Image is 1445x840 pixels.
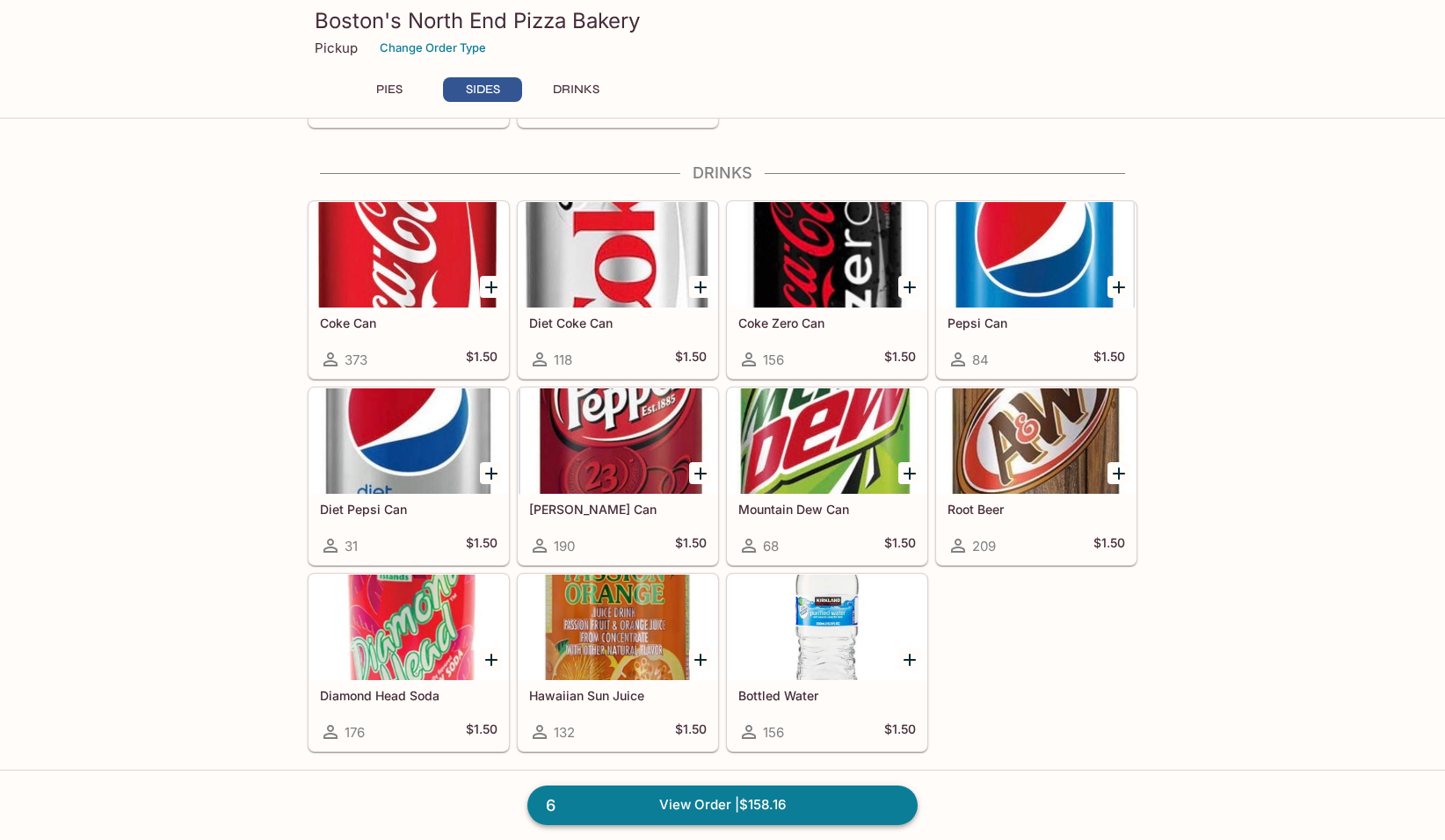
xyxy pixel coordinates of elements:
h5: Root Beer [948,502,1125,517]
span: 373 [345,351,367,368]
h5: $1.50 [1093,349,1125,370]
div: Root Beer [937,388,1136,494]
button: Add Dr. Pepper Can [689,462,711,484]
h5: $1.50 [466,349,497,370]
h5: Coke Can [320,315,497,330]
h5: $1.50 [466,535,497,556]
span: 132 [554,724,575,741]
a: Hawaiian Sun Juice132$1.50 [518,574,718,751]
button: DRINKS [536,77,615,102]
h5: [PERSON_NAME] Can [529,502,707,517]
button: SIDES [443,77,522,102]
a: Pepsi Can84$1.50 [936,201,1136,379]
a: Diamond Head Soda176$1.50 [309,574,509,751]
a: 6View Order |$158.16 [527,786,918,824]
div: Hawaiian Sun Juice [519,575,717,680]
a: Diet Pepsi Can31$1.50 [309,387,509,565]
div: Pepsi Can [937,202,1136,308]
h3: Boston's North End Pizza Bakery [315,7,1130,34]
button: Add Coke Can [480,276,502,298]
h5: $1.50 [1093,535,1125,556]
h5: $1.50 [884,535,916,556]
button: Add Coke Zero Can [898,276,920,298]
button: Add Diamond Head Soda [480,648,502,670]
span: 84 [972,351,989,368]
h4: DRINKS [308,163,1137,183]
a: [PERSON_NAME] Can190$1.50 [518,387,718,565]
span: 190 [554,538,575,554]
span: 176 [345,724,365,741]
span: 68 [763,538,779,554]
span: 31 [345,538,358,554]
h5: Diet Coke Can [529,315,707,330]
button: PIES [350,77,429,102]
button: Add Bottled Water [898,648,920,670]
div: Diamond Head Soda [309,575,508,680]
div: Mountain Dew Can [728,388,926,494]
h5: Hawaiian Sun Juice [529,688,707,703]
span: 6 [535,793,566,818]
div: Coke Zero Can [728,202,926,308]
div: Dr. Pepper Can [519,388,717,494]
div: Coke Can [309,202,508,308]
div: Diet Pepsi Can [309,388,508,494]
h5: Diamond Head Soda [320,688,497,703]
a: Bottled Water156$1.50 [727,574,927,751]
h5: $1.50 [675,349,707,370]
span: 118 [554,351,572,368]
h5: Bottled Water [738,688,916,703]
h5: $1.50 [884,349,916,370]
h5: Mountain Dew Can [738,502,916,517]
a: Coke Can373$1.50 [309,201,509,379]
a: Mountain Dew Can68$1.50 [727,387,927,565]
h5: Pepsi Can [948,315,1125,330]
span: 156 [763,724,784,741]
h5: $1.50 [466,721,497,742]
div: Bottled Water [728,575,926,680]
a: Coke Zero Can156$1.50 [727,201,927,379]
h5: Diet Pepsi Can [320,502,497,517]
h5: $1.50 [884,721,916,742]
button: Add Hawaiian Sun Juice [689,648,711,670]
button: Add Root Beer [1107,462,1129,484]
span: 209 [972,538,996,554]
button: Add Pepsi Can [1107,276,1129,298]
button: Add Diet Coke Can [689,276,711,298]
button: Add Diet Pepsi Can [480,462,502,484]
button: Change Order Type [372,34,494,62]
span: 156 [763,351,784,368]
a: Diet Coke Can118$1.50 [518,201,718,379]
div: Diet Coke Can [519,202,717,308]
p: Pickup [315,40,358,56]
button: Add Mountain Dew Can [898,462,920,484]
a: Root Beer209$1.50 [936,387,1136,565]
h5: $1.50 [675,535,707,556]
h5: Coke Zero Can [738,315,916,330]
h5: $1.50 [675,721,707,742]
